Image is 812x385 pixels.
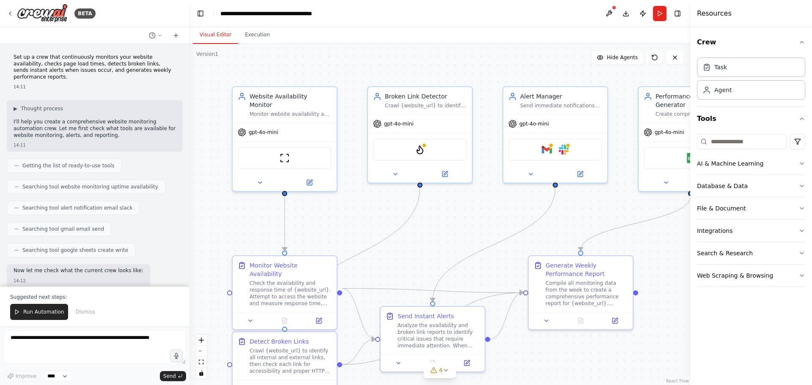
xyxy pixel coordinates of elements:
img: FirecrawlCrawlWebsiteTool [415,145,425,155]
div: Crew [697,54,805,106]
div: Analyze the availability and broken link reports to identify critical issues that require immedia... [398,322,480,349]
button: No output available [563,316,599,326]
div: Send immediate notifications when website issues are detected, including downtime, slow response ... [520,102,602,109]
button: Open in side panel [452,358,481,368]
button: Crew [697,30,805,54]
div: 14:11 [14,142,176,148]
button: Run Automation [10,304,68,320]
span: Getting the list of ready-to-use tools [22,162,115,169]
div: BETA [74,8,96,19]
button: Open in side panel [304,316,333,326]
button: Execution [238,26,277,44]
button: No output available [267,316,303,326]
div: Monitor Website AvailabilityCheck the availability and response time of {website_url}. Attempt to... [232,255,337,330]
span: Send [163,373,176,380]
button: Open in side panel [600,316,629,326]
button: zoom in [196,335,207,346]
div: Crawl {website_url} to identify all internal and external links, then check each link for accessi... [250,347,332,374]
p: Now let me check what the current crew looks like: [14,268,143,274]
span: ▶ [14,105,17,112]
span: Searching tool alert notification email slack [22,205,132,211]
div: Integrations [697,227,732,235]
button: Open in side panel [556,169,604,179]
span: Thought process [21,105,63,112]
div: 14:12 [14,278,143,284]
p: Set up a crew that continuously monitors your website availability, checks page load times, detec... [14,54,176,80]
div: Compile all monitoring data from the week to create a comprehensive performance report for {websi... [546,280,628,307]
button: Click to speak your automation idea [170,350,183,362]
g: Edge from 6123973a-27aa-4c71-b426-2b57d2c8129e to d8cbb103-5747-4c62-91ba-2c60f1cd4e53 [428,188,560,301]
div: Version 1 [196,51,218,57]
span: Searching tool google sheets create write [22,247,128,254]
button: Hide right sidebar [672,8,683,19]
g: Edge from edba6311-bd9e-41f7-acb0-003b4cbf870d to d8cbb103-5747-4c62-91ba-2c60f1cd4e53 [342,284,375,344]
div: Website Availability Monitor [250,92,332,109]
div: Web Scraping & Browsing [697,271,773,280]
button: Switch to previous chat [145,30,166,41]
img: Slack [559,145,569,155]
span: gpt-4o-mini [655,129,684,136]
div: Performance Report Generator [656,92,738,109]
div: Monitor website availability and uptime for {website_url}, performing regular checks to ensure th... [250,111,332,117]
div: Tools [697,131,805,294]
g: Edge from cef5a6ff-fbe9-466e-b4ab-fb16e5ebb218 to 203fa908-961d-4226-b20c-6939d74ccd16 [576,196,695,251]
button: toggle interactivity [196,368,207,379]
div: AI & Machine Learning [697,159,763,168]
g: Edge from 8c3a5d63-b6f8-43d8-a1cc-e7fcf29fb5e4 to d8cbb103-5747-4c62-91ba-2c60f1cd4e53 [342,335,375,369]
span: Hide Agents [607,54,638,61]
div: Alert Manager [520,92,602,101]
a: React Flow attribution [666,379,689,383]
button: Web Scraping & Browsing [697,265,805,287]
g: Edge from e2bd3976-cc41-4812-9202-a9986937d006 to 8c3a5d63-b6f8-43d8-a1cc-e7fcf29fb5e4 [280,188,424,327]
button: 4 [424,363,456,378]
span: gpt-4o-mini [249,129,278,136]
button: No output available [415,358,451,368]
button: Open in side panel [285,177,333,188]
div: Monitor Website Availability [250,261,332,278]
span: Dismiss [76,309,95,315]
div: Send Instant AlertsAnalyze the availability and broken link reports to identify critical issues t... [380,306,486,372]
button: fit view [196,357,207,368]
button: Database & Data [697,175,805,197]
button: Start a new chat [169,30,183,41]
div: Task [714,63,727,71]
span: gpt-4o-mini [384,120,414,127]
span: Searching tool gmail email send [22,226,104,232]
button: Hide Agents [592,51,643,64]
div: Send Instant Alerts [398,312,454,320]
g: Edge from d8cbb103-5747-4c62-91ba-2c60f1cd4e53 to 203fa908-961d-4226-b20c-6939d74ccd16 [490,289,523,344]
g: Edge from edba6311-bd9e-41f7-acb0-003b4cbf870d to 203fa908-961d-4226-b20c-6939d74ccd16 [342,284,523,297]
div: Create comprehensive weekly performance reports for {website_url} that include availability metri... [656,111,738,117]
span: Improve [16,373,36,380]
div: Alert ManagerSend immediate notifications when website issues are detected, including downtime, s... [502,86,608,183]
div: Generate Weekly Performance Report [546,261,628,278]
div: Broken Link Detector [385,92,467,101]
g: Edge from 06d56c02-85d1-4617-a1de-0cce63eb6258 to edba6311-bd9e-41f7-acb0-003b4cbf870d [280,188,289,251]
div: File & Document [697,204,746,213]
div: Detect Broken Links [250,337,309,346]
span: 4 [439,366,443,374]
h4: Resources [697,8,732,19]
img: Logo [17,4,68,23]
div: React Flow controls [196,335,207,379]
img: Google Sheets [686,153,696,163]
div: Generate Weekly Performance ReportCompile all monitoring data from the week to create a comprehen... [528,255,634,330]
button: Send [160,371,186,381]
p: Suggested next steps: [10,294,179,300]
button: Visual Editor [193,26,238,44]
div: Database & Data [697,182,748,190]
img: Gmail [542,145,552,155]
img: ScrapeWebsiteTool [280,153,290,163]
nav: breadcrumb [220,9,312,18]
span: Searching tool website monitoring uptime availability [22,183,158,190]
button: ▶Thought process [14,105,63,112]
button: Dismiss [71,304,99,320]
button: Tools [697,107,805,131]
button: Improve [3,371,40,382]
div: 14:11 [14,84,176,90]
button: AI & Machine Learning [697,153,805,175]
span: gpt-4o-mini [519,120,549,127]
div: Check the availability and response time of {website_url}. Attempt to access the website and meas... [250,280,332,307]
button: zoom out [196,346,207,357]
p: I'll help you create a comprehensive website monitoring automation crew. Let me first check what ... [14,119,176,139]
